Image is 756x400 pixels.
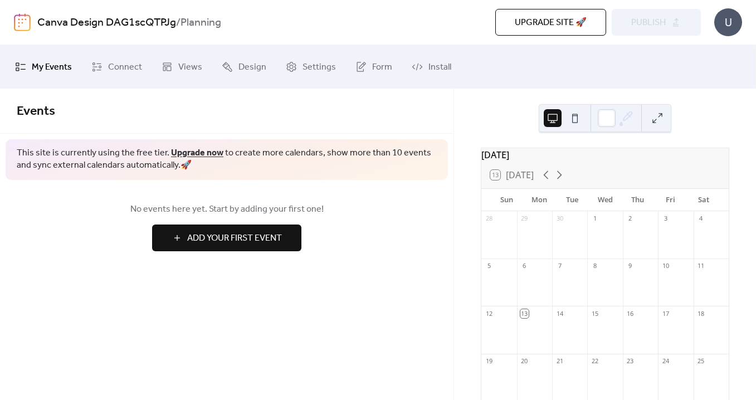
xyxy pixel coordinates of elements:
div: 10 [661,262,670,270]
div: 5 [485,262,493,270]
div: 21 [555,357,564,365]
div: 13 [520,309,529,318]
div: Sat [687,189,720,211]
span: Connect [108,58,142,76]
div: 9 [626,262,635,270]
a: Upgrade now [171,144,223,162]
button: Add Your First Event [152,225,301,251]
a: Connect [83,50,150,84]
div: Sun [490,189,523,211]
div: 23 [626,357,635,365]
div: 16 [626,309,635,318]
div: 6 [520,262,529,270]
a: Install [403,50,460,84]
span: Upgrade site 🚀 [515,16,587,30]
div: 30 [555,214,564,223]
div: 15 [591,309,599,318]
div: 1 [591,214,599,223]
div: 2 [626,214,635,223]
div: Tue [556,189,589,211]
div: Mon [523,189,556,211]
div: 14 [555,309,564,318]
div: 17 [661,309,670,318]
span: Views [178,58,202,76]
div: 19 [485,357,493,365]
span: Events [17,99,55,124]
div: 18 [697,309,705,318]
div: Wed [589,189,622,211]
div: 25 [697,357,705,365]
a: Add Your First Event [17,225,437,251]
span: Install [428,58,451,76]
div: Thu [622,189,655,211]
div: 12 [485,309,493,318]
span: Design [238,58,266,76]
a: Settings [277,50,344,84]
div: 24 [661,357,670,365]
span: My Events [32,58,72,76]
b: Planning [181,12,221,33]
a: Canva Design DAG1scQTPJg [37,12,176,33]
a: Views [153,50,211,84]
div: 11 [697,262,705,270]
div: 22 [591,357,599,365]
div: 8 [591,262,599,270]
a: My Events [7,50,80,84]
a: Design [213,50,275,84]
div: 28 [485,214,493,223]
span: This site is currently using the free tier. to create more calendars, show more than 10 events an... [17,147,437,172]
div: 29 [520,214,529,223]
span: Add Your First Event [187,232,282,245]
div: [DATE] [481,148,729,162]
span: No events here yet. Start by adding your first one! [17,203,437,216]
div: 7 [555,262,564,270]
div: 4 [697,214,705,223]
b: / [176,12,181,33]
button: Upgrade site 🚀 [495,9,606,36]
div: 3 [661,214,670,223]
span: Form [372,58,392,76]
div: U [714,8,742,36]
div: Fri [654,189,687,211]
div: 20 [520,357,529,365]
img: logo [14,13,31,31]
a: Form [347,50,401,84]
span: Settings [303,58,336,76]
